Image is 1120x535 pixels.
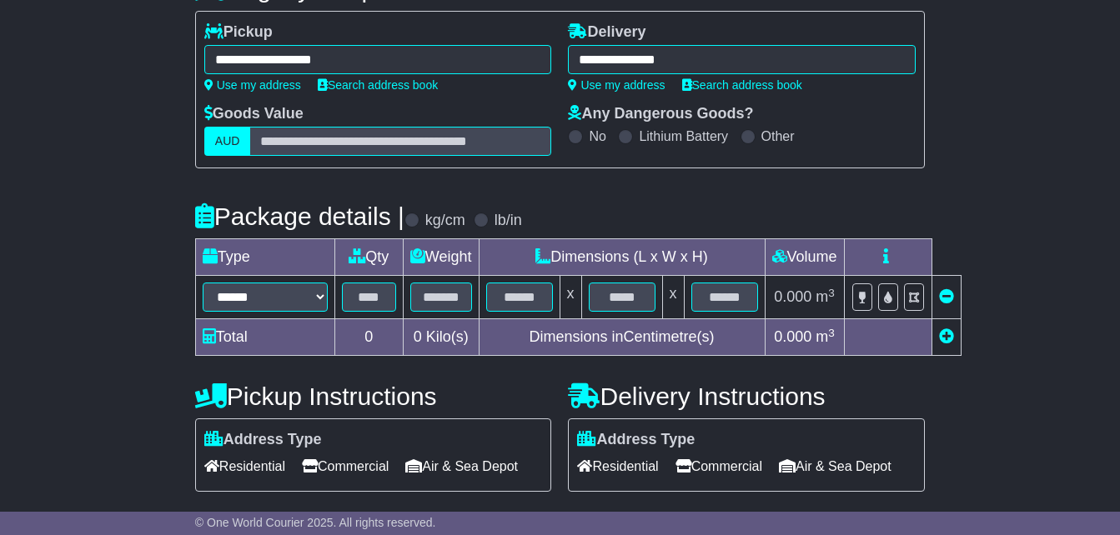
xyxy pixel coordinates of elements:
span: Commercial [302,453,389,479]
a: Add new item [939,328,954,345]
td: Volume [765,239,844,276]
label: Pickup [204,23,273,42]
label: Goods Value [204,105,304,123]
label: No [589,128,605,144]
td: Dimensions (L x W x H) [479,239,765,276]
label: Address Type [577,431,695,449]
label: Address Type [204,431,322,449]
td: Type [195,239,334,276]
a: Search address book [682,78,802,92]
span: Commercial [676,453,762,479]
h4: Package details | [195,202,404,230]
td: x [662,276,684,319]
span: Air & Sea Depot [405,453,518,479]
span: Residential [204,453,285,479]
h4: Delivery Instructions [568,382,925,410]
td: x [560,276,581,319]
td: Total [195,319,334,356]
td: 0 [334,319,403,356]
span: Residential [577,453,658,479]
a: Use my address [568,78,665,92]
span: Air & Sea Depot [779,453,891,479]
span: m [816,288,835,305]
label: Lithium Battery [639,128,728,144]
a: Search address book [318,78,438,92]
label: Delivery [568,23,645,42]
span: m [816,328,835,345]
span: 0.000 [774,328,811,345]
sup: 3 [828,327,835,339]
label: lb/in [495,212,522,230]
span: 0 [414,328,422,345]
label: Any Dangerous Goods? [568,105,753,123]
a: Use my address [204,78,301,92]
h4: Pickup Instructions [195,382,552,410]
td: Qty [334,239,403,276]
sup: 3 [828,287,835,299]
label: Other [761,128,795,144]
td: Kilo(s) [403,319,479,356]
label: kg/cm [425,212,465,230]
span: 0.000 [774,288,811,305]
td: Dimensions in Centimetre(s) [479,319,765,356]
span: © One World Courier 2025. All rights reserved. [195,516,436,529]
td: Weight [403,239,479,276]
label: AUD [204,127,251,156]
a: Remove this item [939,288,954,305]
